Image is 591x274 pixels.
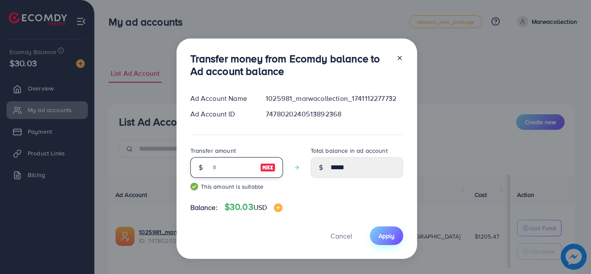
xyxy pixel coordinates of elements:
button: Apply [370,226,403,245]
img: guide [190,183,198,190]
img: image [260,162,276,173]
div: 1025981_marwacollection_1741112277732 [259,93,410,103]
h4: $30.03 [225,202,283,213]
img: image [274,203,283,212]
label: Total balance in ad account [311,146,388,155]
span: USD [254,203,267,212]
small: This amount is suitable [190,182,283,191]
span: Balance: [190,203,218,213]
div: Ad Account ID [183,109,259,119]
span: Cancel [331,231,352,241]
button: Cancel [320,226,363,245]
div: Ad Account Name [183,93,259,103]
label: Transfer amount [190,146,236,155]
span: Apply [379,232,395,240]
div: 7478020240513892368 [259,109,410,119]
h3: Transfer money from Ecomdy balance to Ad account balance [190,52,389,77]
